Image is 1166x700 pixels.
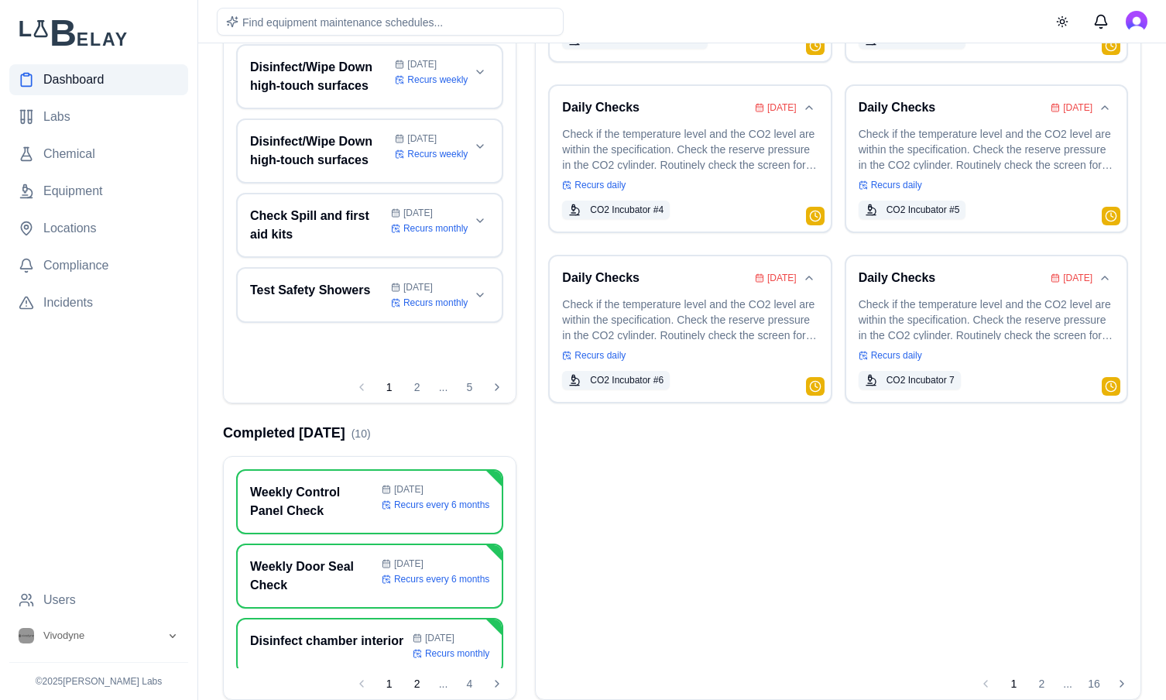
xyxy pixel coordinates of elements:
button: 1 [377,671,402,696]
div: Test Safety Showers[DATE]Recurs monthlyExpand card [236,267,503,323]
button: Previous page [349,671,374,696]
button: Open user button [1126,11,1147,33]
p: Check if the temperature level and the CO2 level are within the specification. Check the reserve ... [562,297,818,340]
span: Dashboard [43,70,104,89]
span: Vivodyne [43,629,84,643]
button: Next page [1109,671,1134,696]
a: Equipment [9,176,188,207]
button: 1 [1001,671,1026,696]
div: Daily Checks[DATE]Collapse cardCheck if the temperature level and the CO2 level are within the sp... [845,84,1128,233]
a: Compliance [9,250,188,281]
span: [DATE] [394,558,424,570]
span: Recurs daily [574,179,626,191]
span: [DATE] [407,58,437,70]
div: Daily Checks[DATE]Collapse cardCheck if the temperature level and the CO2 level are within the sp... [548,84,832,233]
h2: Completed [DATE] [223,422,371,444]
button: 16 [1082,671,1106,696]
span: [DATE] [403,281,433,293]
h3: Daily Checks [859,98,1045,117]
span: ... [433,678,454,690]
img: Lois Tolvinski [1126,11,1147,33]
a: Locations [9,213,188,244]
h3: Daily Checks [562,98,749,117]
div: Weekly Control Panel Check[DATE]Recurs every 6 months [236,469,503,534]
button: Next page [485,671,509,696]
span: CO2 Incubator #4 [590,204,664,216]
button: Expand card [471,286,489,304]
div: Check Spill and first aid kits[DATE]Recurs monthlyExpand card [236,193,503,258]
a: Incidents [9,287,188,318]
span: Recurs daily [574,349,626,362]
span: Recurs daily [871,349,922,362]
span: Incidents [43,293,93,312]
span: [DATE] [1063,101,1092,114]
span: ... [433,381,454,393]
span: [DATE] [394,483,424,496]
h3: Weekly Control Panel Check [250,483,376,520]
span: CO2 Incubator #5 [887,204,960,216]
h3: Test Safety Showers [250,281,385,300]
span: Recurs monthly [425,647,489,660]
button: CO2 Incubator #6 [562,371,670,389]
button: Collapse card [800,269,818,287]
div: Disinfect/Wipe Down high-touch surfaces[DATE]Recurs weeklyExpand card [236,44,503,109]
img: Vivodyne [19,628,34,643]
button: Expand card [471,137,489,156]
span: [DATE] [425,632,454,644]
span: Recurs monthly [403,297,468,309]
button: Toggle theme [1048,8,1076,36]
div: Disinfect/Wipe Down high-touch surfaces[DATE]Recurs weeklyExpand card [236,118,503,184]
span: Locations [43,219,97,238]
span: Compliance [43,256,108,275]
button: 1 [377,375,402,400]
span: Recurs weekly [407,74,468,86]
button: 2 [405,671,430,696]
button: Previous page [973,671,998,696]
h3: Disinfect chamber interior [250,632,406,650]
button: CO2 Incubator 7 [859,371,961,389]
span: Recurs every 6 months [394,499,489,511]
span: [DATE] [1063,272,1092,284]
button: Collapse card [1096,98,1114,117]
a: Chemical [9,139,188,170]
div: Weekly Door Seal Check[DATE]Recurs every 6 months [236,544,503,609]
span: Recurs weekly [407,148,468,160]
span: Chemical [43,145,95,163]
span: [DATE] [403,207,433,219]
div: Daily Checks[DATE]Collapse cardCheck if the temperature level and the CO2 level are within the sp... [548,255,832,403]
div: Daily Checks[DATE]Collapse cardCheck if the temperature level and the CO2 level are within the sp... [845,255,1128,403]
button: CO2 Incubator #5 [859,201,966,219]
a: Users [9,585,188,616]
button: 4 [457,671,482,696]
div: Disinfect chamber interior[DATE]Recurs monthly [236,618,503,674]
button: CO2 Incubator #4 [562,201,670,219]
h3: Disinfect/Wipe Down high-touch surfaces [250,132,389,170]
span: Equipment [43,182,103,201]
span: Users [43,591,76,609]
button: Expand card [471,211,489,230]
span: [DATE] [407,132,437,145]
button: Next page [485,375,509,400]
h3: Daily Checks [859,269,1045,287]
button: 5 [457,375,482,400]
button: Previous page [349,375,374,400]
span: Find equipment maintenance schedules... [242,16,443,29]
h3: Check Spill and first aid kits [250,207,385,244]
span: ... [1057,678,1079,690]
button: 2 [405,375,430,400]
span: Recurs daily [871,179,922,191]
h3: Weekly Door Seal Check [250,558,376,595]
button: 2 [1029,671,1054,696]
button: Open organization switcher [9,622,188,650]
a: Labs [9,101,188,132]
img: Lab Belay Logo [9,19,188,46]
span: ( 10 ) [352,427,371,440]
p: Check if the temperature level and the CO2 level are within the specification. Check the reserve ... [859,297,1114,340]
span: Recurs every 6 months [394,573,489,585]
button: Collapse card [800,98,818,117]
span: Labs [43,108,70,126]
span: [DATE] [767,272,797,284]
span: Recurs monthly [403,222,468,235]
h3: Daily Checks [562,269,749,287]
a: Dashboard [9,64,188,95]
